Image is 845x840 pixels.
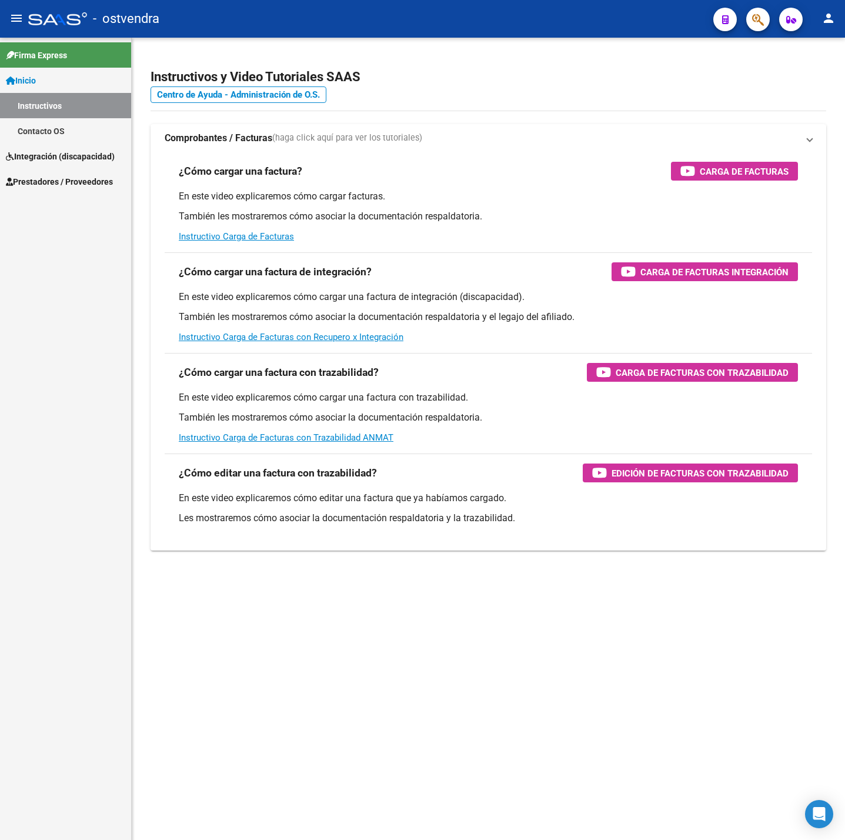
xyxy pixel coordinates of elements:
[179,364,379,381] h3: ¿Cómo cargar una factura con trazabilidad?
[6,74,36,87] span: Inicio
[179,432,393,443] a: Instructivo Carga de Facturas con Trazabilidad ANMAT
[179,391,798,404] p: En este video explicaremos cómo cargar una factura con trazabilidad.
[151,124,826,152] mat-expansion-panel-header: Comprobantes / Facturas(haga click aquí para ver los tutoriales)
[151,66,826,88] h2: Instructivos y Video Tutoriales SAAS
[93,6,159,32] span: - ostvendra
[165,132,272,145] strong: Comprobantes / Facturas
[616,365,789,380] span: Carga de Facturas con Trazabilidad
[179,332,403,342] a: Instructivo Carga de Facturas con Recupero x Integración
[9,11,24,25] mat-icon: menu
[583,464,798,482] button: Edición de Facturas con Trazabilidad
[6,150,115,163] span: Integración (discapacidad)
[6,49,67,62] span: Firma Express
[151,86,326,103] a: Centro de Ayuda - Administración de O.S.
[821,11,836,25] mat-icon: person
[272,132,422,145] span: (haga click aquí para ver los tutoriales)
[179,465,377,481] h3: ¿Cómo editar una factura con trazabilidad?
[179,231,294,242] a: Instructivo Carga de Facturas
[612,466,789,481] span: Edición de Facturas con Trazabilidad
[179,163,302,179] h3: ¿Cómo cargar una factura?
[587,363,798,382] button: Carga de Facturas con Trazabilidad
[179,311,798,324] p: También les mostraremos cómo asociar la documentación respaldatoria y el legajo del afiliado.
[179,210,798,223] p: También les mostraremos cómo asociar la documentación respaldatoria.
[700,164,789,179] span: Carga de Facturas
[151,152,826,551] div: Comprobantes / Facturas(haga click aquí para ver los tutoriales)
[179,411,798,424] p: También les mostraremos cómo asociar la documentación respaldatoria.
[640,265,789,279] span: Carga de Facturas Integración
[612,262,798,281] button: Carga de Facturas Integración
[179,264,372,280] h3: ¿Cómo cargar una factura de integración?
[6,175,113,188] span: Prestadores / Proveedores
[179,512,798,525] p: Les mostraremos cómo asociar la documentación respaldatoria y la trazabilidad.
[805,800,833,828] div: Open Intercom Messenger
[179,190,798,203] p: En este video explicaremos cómo cargar facturas.
[179,291,798,304] p: En este video explicaremos cómo cargar una factura de integración (discapacidad).
[179,492,798,505] p: En este video explicaremos cómo editar una factura que ya habíamos cargado.
[671,162,798,181] button: Carga de Facturas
